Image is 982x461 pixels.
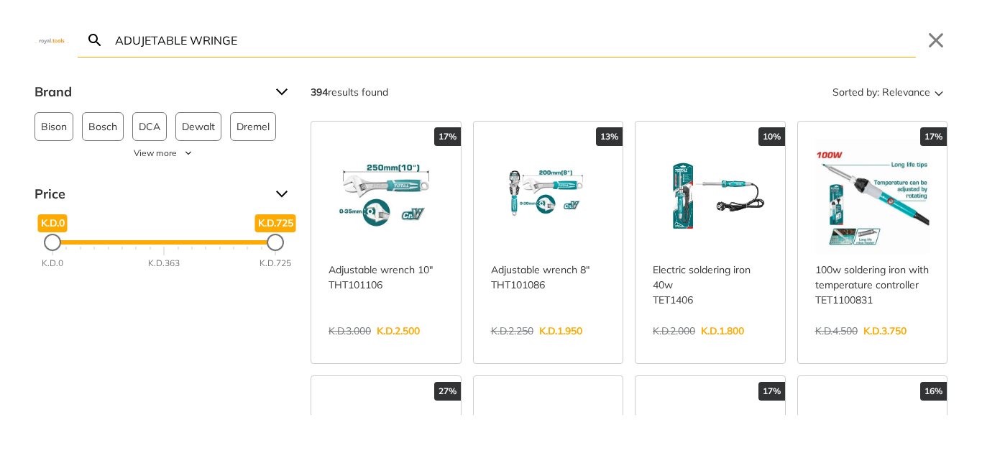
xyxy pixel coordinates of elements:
[134,147,177,160] span: View more
[42,257,63,270] div: K.D.0
[267,234,284,251] div: Maximum Price
[830,81,947,104] button: Sorted by:Relevance Sort
[148,257,180,270] div: K.D.363
[139,113,160,140] span: DCA
[35,81,265,104] span: Brand
[182,113,215,140] span: Dewalt
[758,382,785,401] div: 17%
[82,112,124,141] button: Bosch
[230,112,276,141] button: Dremel
[260,257,291,270] div: K.D.725
[920,382,947,401] div: 16%
[758,127,785,146] div: 10%
[35,112,73,141] button: Bison
[434,382,461,401] div: 27%
[924,29,947,52] button: Close
[930,83,947,101] svg: Sort
[311,86,328,99] strong: 394
[112,23,916,57] input: Search…
[596,127,623,146] div: 13%
[132,112,167,141] button: DCA
[311,81,388,104] div: results found
[237,113,270,140] span: Dremel
[86,32,104,49] svg: Search
[175,112,221,141] button: Dewalt
[35,147,293,160] button: View more
[41,113,67,140] span: Bison
[88,113,117,140] span: Bosch
[44,234,61,251] div: Minimum Price
[882,81,930,104] span: Relevance
[35,183,265,206] span: Price
[920,127,947,146] div: 17%
[434,127,461,146] div: 17%
[35,37,69,43] img: Close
